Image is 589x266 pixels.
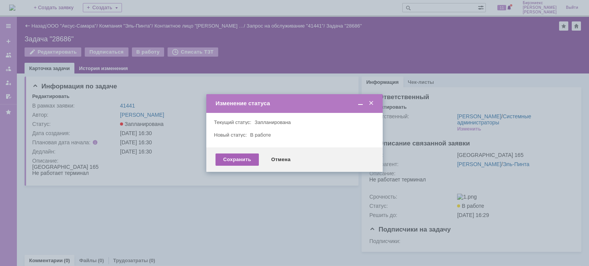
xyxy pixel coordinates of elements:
span: Закрыть [367,100,375,107]
span: Свернуть (Ctrl + M) [357,100,364,107]
span: Запланирована [255,119,291,125]
span: В работе [250,132,271,138]
div: Изменение статуса [216,100,375,107]
label: Текущий статус: [214,119,251,125]
label: Новый статус: [214,132,247,138]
